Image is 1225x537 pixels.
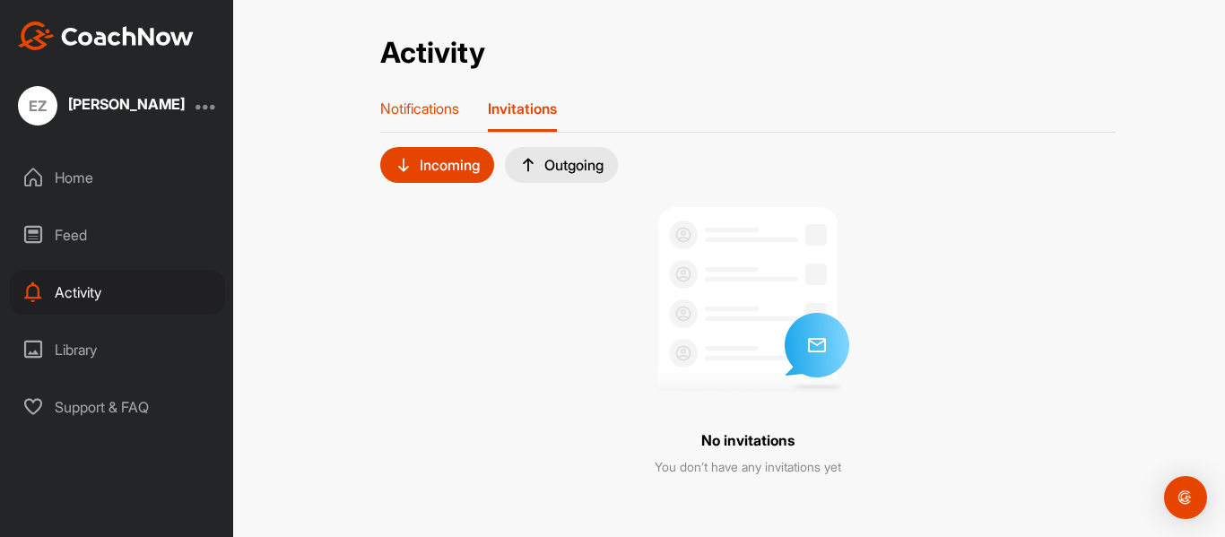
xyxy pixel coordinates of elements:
[488,100,557,117] p: Invitations
[68,97,185,111] div: [PERSON_NAME]
[18,86,57,126] div: EZ
[10,385,225,429] div: Support & FAQ
[1164,476,1207,519] div: Open Intercom Messenger
[636,185,860,409] img: no invites
[380,100,459,117] p: Notifications
[10,270,225,315] div: Activity
[10,327,225,372] div: Library
[701,430,795,450] p: No invitations
[380,36,485,71] h2: Activity
[395,156,480,174] div: Incoming
[10,155,225,200] div: Home
[10,212,225,257] div: Feed
[655,458,841,476] p: You don’t have any invitations yet
[519,156,604,174] div: Outgoing
[18,22,194,50] img: CoachNow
